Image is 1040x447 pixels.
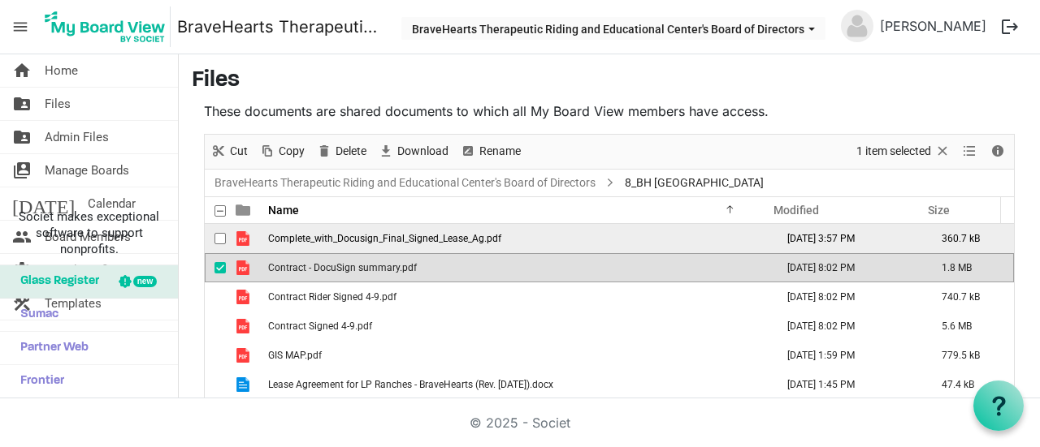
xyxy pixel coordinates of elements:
span: Complete_with_Docusign_Final_Signed_Lease_Ag.pdf [268,233,501,244]
td: 47.4 kB is template cell column header Size [925,370,1014,399]
td: is template cell column header type [226,224,263,253]
span: Frontier [12,365,64,398]
button: Download [375,141,452,161]
span: Contract Signed 4-9.pdf [268,320,372,332]
span: Rename [478,141,522,161]
span: Admin Files [45,121,109,153]
td: Contract Signed 4-9.pdf is template cell column header Name [263,312,770,341]
a: My Board View Logo [40,6,177,47]
td: Contract - DocuSign summary.pdf is template cell column header Name [263,253,770,282]
button: logout [993,10,1027,44]
td: checkbox [205,224,226,253]
td: Contract Rider Signed 4-9.pdf is template cell column header Name [263,282,770,312]
td: 1.8 MB is template cell column header Size [925,253,1014,282]
span: menu [5,11,36,42]
span: Size [928,204,950,217]
td: Lease Agreement for LP Ranches - BraveHearts (Rev. 3.26.25).docx is template cell column header Name [263,370,770,399]
td: checkbox [205,282,226,312]
a: BraveHearts Therapeutic Riding and Educational Center's Board of Directors [177,11,385,43]
span: folder_shared [12,121,32,153]
span: Delete [334,141,368,161]
div: Copy [253,135,310,169]
td: April 25, 2025 8:02 PM column header Modified [770,282,925,312]
span: switch_account [12,154,32,187]
td: GIS MAP.pdf is template cell column header Name [263,341,770,370]
td: April 25, 2025 8:02 PM column header Modified [770,312,925,341]
div: new [133,276,157,287]
span: 1 item selected [855,141,933,161]
span: Copy [277,141,306,161]
td: checkbox [205,312,226,341]
span: Glass Register [12,265,99,298]
button: Delete [314,141,370,161]
td: checkbox [205,341,226,370]
td: is template cell column header type [226,312,263,341]
td: checkbox [205,253,226,282]
button: Selection [854,141,954,161]
div: Clear selection [851,135,956,169]
span: Calendar [88,187,136,220]
td: August 20, 2025 3:57 PM column header Modified [770,224,925,253]
button: BraveHearts Therapeutic Riding and Educational Center's Board of Directors dropdownbutton [401,17,825,40]
a: BraveHearts Therapeutic Riding and Educational Center's Board of Directors [211,173,599,193]
td: June 27, 2025 1:45 PM column header Modified [770,370,925,399]
span: folder_shared [12,88,32,120]
button: View dropdownbutton [960,141,979,161]
div: View [956,135,984,169]
td: April 25, 2025 8:02 PM column header Modified [770,253,925,282]
span: Sumac [12,299,58,331]
td: is template cell column header type [226,370,263,399]
button: Copy [257,141,308,161]
span: GIS MAP.pdf [268,350,322,361]
div: Delete [310,135,372,169]
td: is template cell column header type [226,341,263,370]
div: Details [984,135,1012,169]
div: Cut [205,135,253,169]
span: Lease Agreement for LP Ranches - BraveHearts (Rev. [DATE]).docx [268,379,553,390]
span: Partner Web [12,332,89,364]
span: 8_BH [GEOGRAPHIC_DATA] [622,173,767,193]
div: Download [372,135,454,169]
button: Rename [457,141,524,161]
td: checkbox [205,370,226,399]
a: [PERSON_NAME] [873,10,993,42]
td: 360.7 kB is template cell column header Size [925,224,1014,253]
span: Contract - DocuSign summary.pdf [268,262,417,273]
td: 740.7 kB is template cell column header Size [925,282,1014,312]
h3: Files [192,67,1027,95]
span: Contract Rider Signed 4-9.pdf [268,291,396,303]
button: Details [987,141,1009,161]
td: Complete_with_Docusign_Final_Signed_Lease_Ag.pdf is template cell column header Name [263,224,770,253]
div: Rename [454,135,526,169]
img: My Board View Logo [40,6,171,47]
span: Files [45,88,71,120]
span: Home [45,54,78,87]
span: Manage Boards [45,154,129,187]
td: 779.5 kB is template cell column header Size [925,341,1014,370]
td: 5.6 MB is template cell column header Size [925,312,1014,341]
span: Name [268,204,299,217]
p: These documents are shared documents to which all My Board View members have access. [204,101,1015,121]
span: Modified [773,204,819,217]
span: [DATE] [12,187,75,220]
span: Cut [228,141,249,161]
td: is template cell column header type [226,282,263,312]
span: Download [396,141,450,161]
span: home [12,54,32,87]
img: no-profile-picture.svg [841,10,873,42]
button: Cut [208,141,251,161]
td: May 09, 2025 1:59 PM column header Modified [770,341,925,370]
a: © 2025 - Societ [470,415,570,431]
td: is template cell column header type [226,253,263,282]
span: Societ makes exceptional software to support nonprofits. [7,208,171,257]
